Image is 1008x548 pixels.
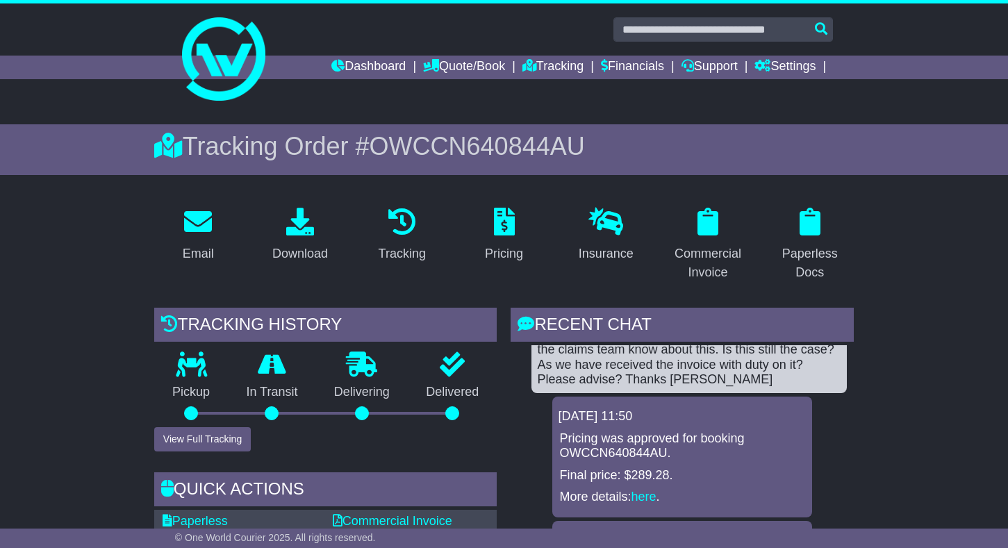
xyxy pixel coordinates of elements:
p: Delivered [408,385,497,400]
p: Pickup [154,385,228,400]
p: Pricing was approved for booking OWCCN640844AU. [559,431,805,461]
div: Tracking Order # [154,131,854,161]
a: here [631,490,656,504]
a: Tracking [370,203,435,268]
a: Paperless [163,514,228,528]
p: Delivering [316,385,408,400]
button: View Full Tracking [154,427,251,451]
div: Quick Actions [154,472,497,510]
a: Pricing [476,203,532,268]
a: Support [681,56,738,79]
span: © One World Courier 2025. All rights reserved. [175,532,376,543]
a: Email [174,203,223,268]
div: Tracking [379,244,426,263]
a: Download [263,203,337,268]
a: Settings [754,56,816,79]
a: Commercial Invoice [333,514,452,528]
div: Download [272,244,328,263]
div: Tracking history [154,308,497,345]
span: OWCCN640844AU [370,132,585,160]
div: Paperless Docs [775,244,845,282]
div: Commercial Invoice [673,244,743,282]
div: [DATE] 11:50 [558,409,807,424]
div: Insurance [579,244,634,263]
a: Quote/Book [423,56,505,79]
a: Paperless Docs [766,203,854,287]
p: Final price: $289.28. [559,468,805,483]
div: Email [183,244,214,263]
div: RECENT CHAT [511,308,854,345]
a: Commercial Invoice [664,203,752,287]
p: In Transit [228,385,315,400]
a: Financials [601,56,664,79]
p: More details: . [559,490,805,505]
a: Dashboard [331,56,406,79]
a: Tracking [522,56,584,79]
a: Insurance [570,203,643,268]
div: Pricing [485,244,523,263]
